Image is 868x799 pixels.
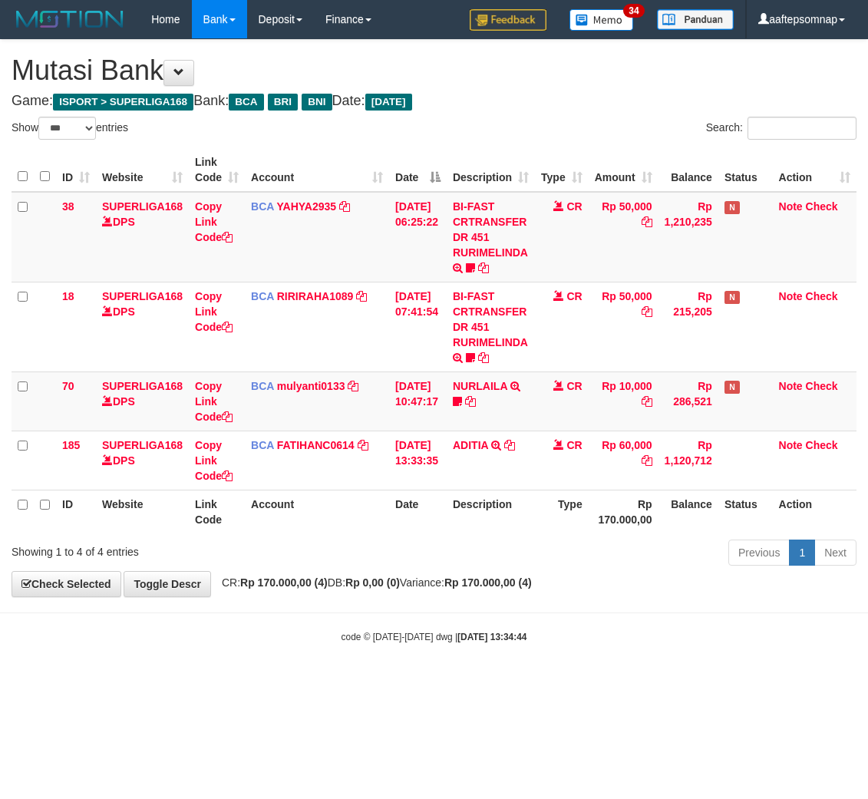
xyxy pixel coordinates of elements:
[718,148,773,192] th: Status
[589,282,658,371] td: Rp 50,000
[102,290,183,302] a: SUPERLIGA168
[189,490,245,533] th: Link Code
[195,200,233,243] a: Copy Link Code
[453,380,507,392] a: NURLAILA
[251,200,274,213] span: BCA
[389,148,447,192] th: Date: activate to sort column descending
[389,431,447,490] td: [DATE] 13:33:35
[465,395,476,408] a: Copy NURLAILA to clipboard
[12,94,856,109] h4: Game: Bank: Date:
[38,117,96,140] select: Showentries
[724,291,740,304] span: Has Note
[102,200,183,213] a: SUPERLIGA168
[339,200,350,213] a: Copy YAHYA2935 to clipboard
[814,540,856,566] a: Next
[657,9,734,30] img: panduan.png
[642,454,652,467] a: Copy Rp 60,000 to clipboard
[245,148,389,192] th: Account: activate to sort column ascending
[589,490,658,533] th: Rp 170.000,00
[779,439,803,451] a: Note
[124,571,211,597] a: Toggle Descr
[268,94,298,111] span: BRI
[96,490,189,533] th: Website
[12,8,128,31] img: MOTION_logo.png
[566,200,582,213] span: CR
[748,117,856,140] input: Search:
[447,192,535,282] td: BI-FAST CRTRANSFER DR 451 RURIMELINDA
[12,55,856,86] h1: Mutasi Bank
[724,381,740,394] span: Has Note
[96,282,189,371] td: DPS
[658,192,718,282] td: Rp 1,210,235
[566,380,582,392] span: CR
[389,371,447,431] td: [DATE] 10:47:17
[214,576,532,589] span: CR: DB: Variance:
[195,380,233,423] a: Copy Link Code
[789,540,815,566] a: 1
[96,431,189,490] td: DPS
[566,439,582,451] span: CR
[569,9,634,31] img: Button%20Memo.svg
[478,262,489,274] a: Copy BI-FAST CRTRANSFER DR 451 RURIMELINDA to clipboard
[56,148,96,192] th: ID: activate to sort column ascending
[453,439,488,451] a: ADITIA
[470,9,546,31] img: Feedback.jpg
[389,282,447,371] td: [DATE] 07:41:54
[589,192,658,282] td: Rp 50,000
[96,192,189,282] td: DPS
[806,200,838,213] a: Check
[56,490,96,533] th: ID
[12,571,121,597] a: Check Selected
[779,290,803,302] a: Note
[277,200,337,213] a: YAHYA2935
[62,439,80,451] span: 185
[535,490,589,533] th: Type
[457,632,526,642] strong: [DATE] 13:34:44
[642,305,652,318] a: Copy Rp 50,000 to clipboard
[658,431,718,490] td: Rp 1,120,712
[62,380,74,392] span: 70
[62,200,74,213] span: 38
[12,538,350,560] div: Showing 1 to 4 of 4 entries
[773,148,856,192] th: Action: activate to sort column ascending
[718,490,773,533] th: Status
[444,576,532,589] strong: Rp 170.000,00 (4)
[251,380,274,392] span: BCA
[623,4,644,18] span: 34
[277,439,355,451] a: FATIHANC0614
[277,380,345,392] a: mulyanti0133
[806,290,838,302] a: Check
[365,94,412,111] span: [DATE]
[251,439,274,451] span: BCA
[251,290,274,302] span: BCA
[389,192,447,282] td: [DATE] 06:25:22
[447,282,535,371] td: BI-FAST CRTRANSFER DR 451 RURIMELINDA
[658,148,718,192] th: Balance
[806,380,838,392] a: Check
[102,439,183,451] a: SUPERLIGA168
[535,148,589,192] th: Type: activate to sort column ascending
[302,94,332,111] span: BNI
[658,371,718,431] td: Rp 286,521
[779,200,803,213] a: Note
[62,290,74,302] span: 18
[356,290,367,302] a: Copy RIRIRAHA1089 to clipboard
[195,290,233,333] a: Copy Link Code
[189,148,245,192] th: Link Code: activate to sort column ascending
[96,148,189,192] th: Website: activate to sort column ascending
[345,576,400,589] strong: Rp 0,00 (0)
[348,380,358,392] a: Copy mulyanti0133 to clipboard
[806,439,838,451] a: Check
[642,395,652,408] a: Copy Rp 10,000 to clipboard
[53,94,193,111] span: ISPORT > SUPERLIGA168
[342,632,527,642] small: code © [DATE]-[DATE] dwg |
[779,380,803,392] a: Note
[658,490,718,533] th: Balance
[229,94,263,111] span: BCA
[447,148,535,192] th: Description: activate to sort column ascending
[658,282,718,371] td: Rp 215,205
[447,490,535,533] th: Description
[96,371,189,431] td: DPS
[277,290,354,302] a: RIRIRAHA1089
[589,148,658,192] th: Amount: activate to sort column ascending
